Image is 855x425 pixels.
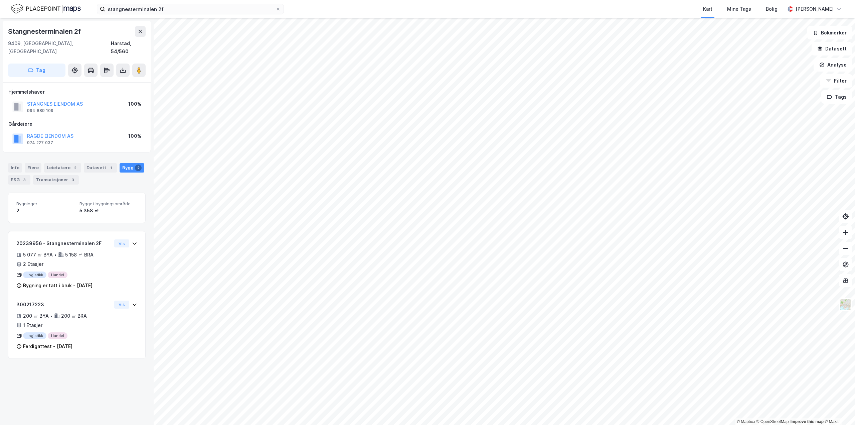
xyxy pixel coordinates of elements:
[766,5,778,13] div: Bolig
[23,282,93,290] div: Bygning er tatt i bruk - [DATE]
[50,313,53,319] div: •
[128,100,141,108] div: 100%
[791,419,824,424] a: Improve this map
[120,163,144,173] div: Bygg
[8,64,65,77] button: Tag
[839,298,852,311] img: Z
[79,207,137,215] div: 5 358 ㎡
[807,26,852,39] button: Bokmerker
[822,393,855,425] div: Kontrollprogram for chat
[33,175,79,185] div: Transaksjoner
[27,140,53,145] div: 974 227 037
[16,239,112,247] div: 20239956 - Stangnesterminalen 2F
[16,207,74,215] div: 2
[79,201,137,207] span: Bygget bygningsområde
[8,26,82,37] div: Stangnesterminalen 2f
[65,251,94,259] div: 5 158 ㎡ BRA
[16,301,112,309] div: 300217223
[822,393,855,425] iframe: Chat Widget
[23,251,53,259] div: 5 077 ㎡ BYA
[111,39,146,56] div: Harstad, 54/560
[44,163,81,173] div: Leietakere
[11,3,81,15] img: logo.f888ab2527a4732fd821a326f86c7f29.svg
[108,165,114,171] div: 1
[69,177,76,183] div: 3
[84,163,117,173] div: Datasett
[114,301,129,309] button: Vis
[54,252,57,257] div: •
[727,5,751,13] div: Mine Tags
[8,39,111,56] div: 9409, [GEOGRAPHIC_DATA], [GEOGRAPHIC_DATA]
[820,74,852,88] button: Filter
[8,88,145,96] div: Hjemmelshaver
[27,108,53,113] div: 994 889 109
[703,5,712,13] div: Kart
[821,90,852,104] button: Tags
[128,132,141,140] div: 100%
[23,312,49,320] div: 200 ㎡ BYA
[16,201,74,207] span: Bygninger
[8,163,22,173] div: Info
[737,419,755,424] a: Mapbox
[8,120,145,128] div: Gårdeiere
[756,419,789,424] a: OpenStreetMap
[796,5,834,13] div: [PERSON_NAME]
[135,165,142,171] div: 2
[105,4,276,14] input: Søk på adresse, matrikkel, gårdeiere, leietakere eller personer
[21,177,28,183] div: 3
[25,163,41,173] div: Eiere
[114,239,129,247] button: Vis
[23,342,72,350] div: Ferdigattest - [DATE]
[8,175,30,185] div: ESG
[23,260,43,268] div: 2 Etasjer
[72,165,78,171] div: 2
[23,321,42,329] div: 1 Etasjer
[812,42,852,56] button: Datasett
[814,58,852,72] button: Analyse
[61,312,87,320] div: 200 ㎡ BRA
